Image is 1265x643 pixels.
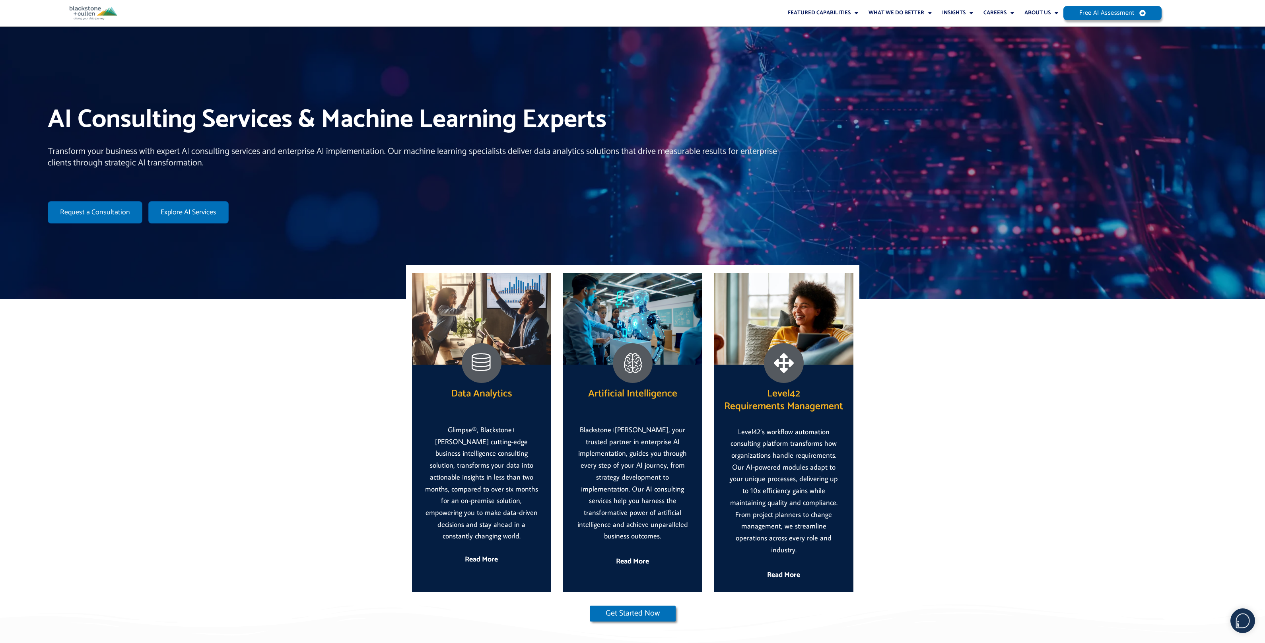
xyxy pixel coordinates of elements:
p: Level42’s workflow automation consulting platform transforms how organizations handle requirement... [726,426,841,556]
img: Team Celebrate AI [412,273,551,365]
p: Transform your business with expert AI consulting services and enterprise AI implementation. Our ... [48,146,797,169]
a: Read More [616,556,649,567]
a: Read More [465,554,498,565]
img: users%2F5SSOSaKfQqXq3cFEnIZRYMEs4ra2%2Fmedia%2Fimages%2F-Bulle%20blanche%20sans%20fond%20%2B%20ma... [1231,609,1255,633]
h1: AI Consulting Services & Machine Learning Experts [48,102,797,138]
h2: Level42 [714,387,853,413]
h2: Data Analytics [451,387,512,400]
span: Explore AI Services [161,209,216,216]
p: Requirements Management [714,400,853,413]
p: Glimpse®, Blackstone+[PERSON_NAME] cutting-edge business intelligence consulting solution, transf... [424,424,539,542]
a: Free AI Assessment [1063,6,1162,20]
span: Get Started Now [606,610,660,618]
span: Request a Consultation [60,209,130,216]
img: 03.21.2024 [563,273,702,365]
a: Explore AI Services [148,201,229,223]
h2: Artificial Intelligence [563,387,702,400]
img: Woman Relaxing On Sofa At Home Using Digital Tablet To Stream Movie Or Shop Online [714,273,853,365]
span: Free AI Assessment [1079,10,1134,16]
a: Get Started Now [590,606,676,622]
a: Request a Consultation [48,201,142,223]
p: Blackstone+[PERSON_NAME], your trusted partner in enterprise AI implementation, guides you throug... [575,424,690,542]
h5: Read More [714,571,853,580]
